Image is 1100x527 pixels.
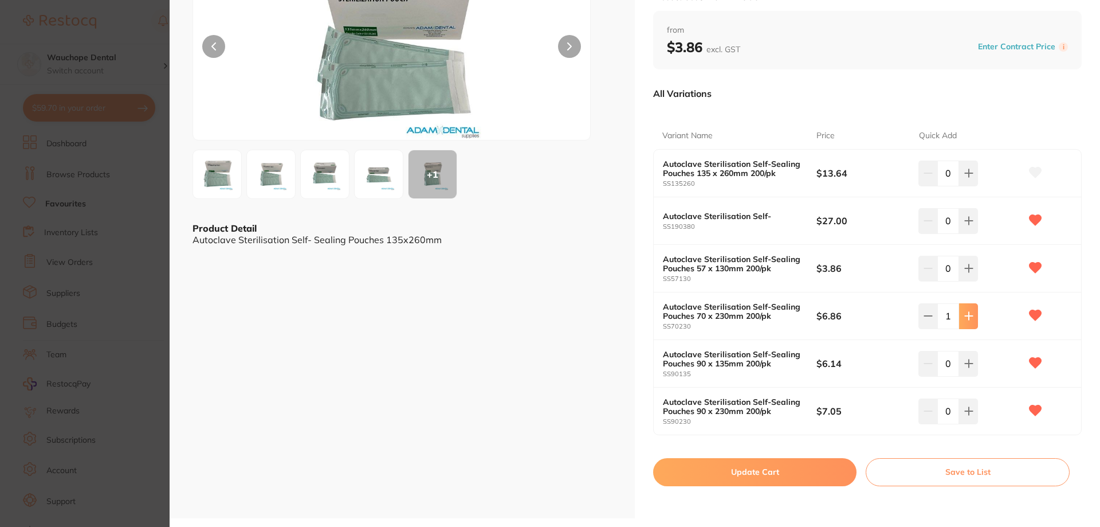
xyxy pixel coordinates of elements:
[250,154,292,195] img: MzgwLmpwZw
[663,323,816,330] small: SS70230
[304,154,345,195] img: MzAuanBn
[816,357,909,370] b: $6.14
[663,370,816,378] small: SS90135
[816,310,909,322] b: $6.86
[663,275,816,283] small: SS57130
[663,418,816,425] small: SS90230
[816,130,835,142] p: Price
[653,88,712,99] p: All Variations
[663,159,801,178] b: Autoclave Sterilisation Self-Sealing Pouches 135 x 260mm 200/pk
[197,154,238,195] img: MjYwLmpwZw
[358,154,399,195] img: MzAuanBn
[667,38,740,56] b: $3.86
[653,458,857,486] button: Update Cart
[816,405,909,417] b: $7.05
[663,212,801,221] b: Autoclave Sterilisation Self-
[663,397,801,416] b: Autoclave Sterilisation Self-Sealing Pouches 90 x 230mm 200/pk
[816,214,909,227] b: $27.00
[662,130,713,142] p: Variant Name
[919,130,957,142] p: Quick Add
[667,25,1068,36] span: from
[408,150,457,198] div: + 1
[975,41,1059,52] button: Enter Contract Price
[816,262,909,275] b: $3.86
[192,222,257,234] b: Product Detail
[192,235,612,245] div: Autoclave Sterilisation Self- Sealing Pouches 135x260mm
[663,223,816,231] small: SS190380
[1059,42,1068,52] label: i
[866,458,1070,486] button: Save to List
[663,180,816,188] small: SS135260
[408,150,457,199] button: +1
[663,302,801,321] b: Autoclave Sterilisation Self-Sealing Pouches 70 x 230mm 200/pk
[663,350,801,368] b: Autoclave Sterilisation Self-Sealing Pouches 90 x 135mm 200/pk
[663,255,801,273] b: Autoclave Sterilisation Self-Sealing Pouches 57 x 130mm 200/pk
[816,167,909,179] b: $13.64
[706,44,740,54] span: excl. GST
